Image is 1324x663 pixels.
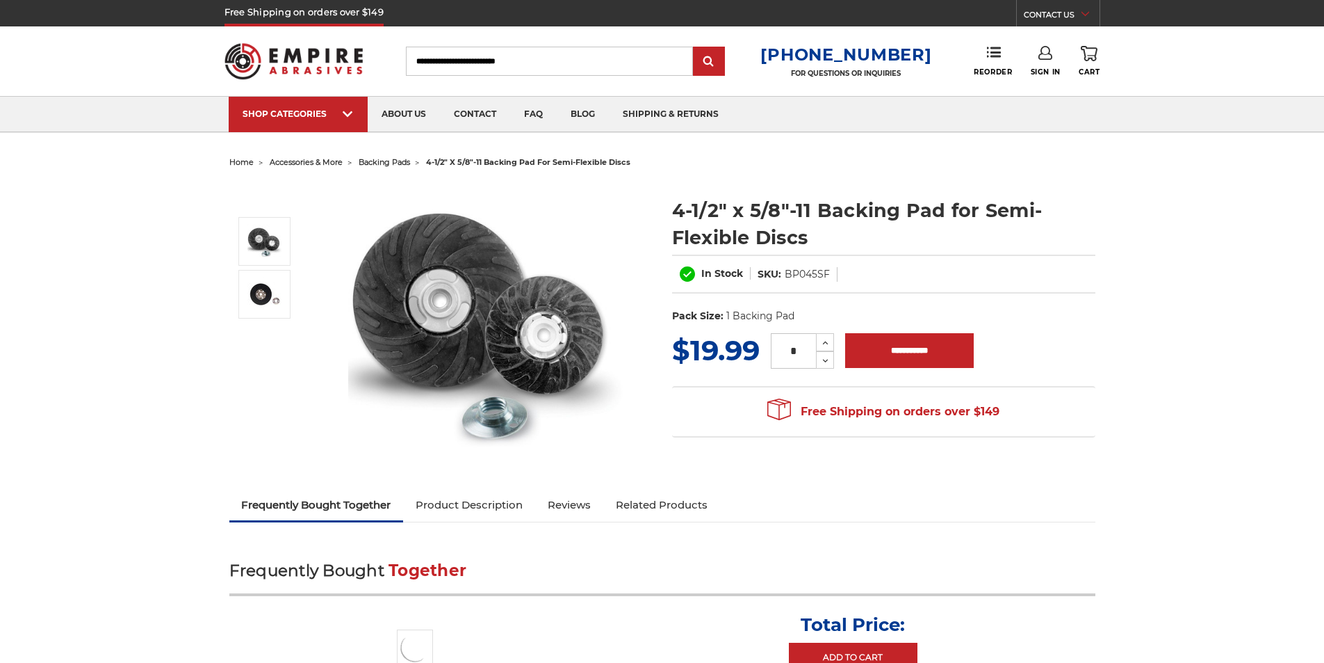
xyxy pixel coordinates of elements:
[426,157,630,167] span: 4-1/2" x 5/8"-11 backing pad for semi-flexible discs
[243,109,354,119] div: SHOP CATEGORIES
[758,267,781,282] dt: SKU:
[760,45,931,65] a: [PHONE_NUMBER]
[1031,67,1061,77] span: Sign In
[348,182,626,461] img: 4-1/2" x 5/8"-11 Backing Pad for Semi-Flexible Discs
[389,561,466,580] span: Together
[767,398,999,426] span: Free Shipping on orders over $149
[672,309,724,323] dt: Pack Size:
[247,277,282,312] img: 4-1/2" x 5/8"-11 Backing Pad for Semi-Flexible Discs
[403,490,535,520] a: Product Description
[1079,67,1100,77] span: Cart
[785,267,830,282] dd: BP045SF
[535,490,603,520] a: Reviews
[974,46,1012,76] a: Reorder
[368,97,440,132] a: about us
[603,490,720,520] a: Related Products
[270,157,343,167] a: accessories & more
[672,333,760,367] span: $19.99
[701,267,743,280] span: In Stock
[801,614,905,636] p: Total Price:
[1024,7,1100,26] a: CONTACT US
[229,561,384,580] span: Frequently Bought
[760,69,931,78] p: FOR QUESTIONS OR INQUIRIES
[359,157,410,167] a: backing pads
[557,97,609,132] a: blog
[695,48,723,76] input: Submit
[974,67,1012,77] span: Reorder
[440,97,510,132] a: contact
[1079,46,1100,77] a: Cart
[510,97,557,132] a: faq
[672,197,1095,251] h1: 4-1/2" x 5/8"-11 Backing Pad for Semi-Flexible Discs
[229,490,404,520] a: Frequently Bought Together
[247,224,282,259] img: 4-1/2" x 5/8"-11 Backing Pad for Semi-Flexible Discs
[726,309,794,323] dd: 1 Backing Pad
[224,34,363,88] img: Empire Abrasives
[609,97,733,132] a: shipping & returns
[229,157,254,167] a: home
